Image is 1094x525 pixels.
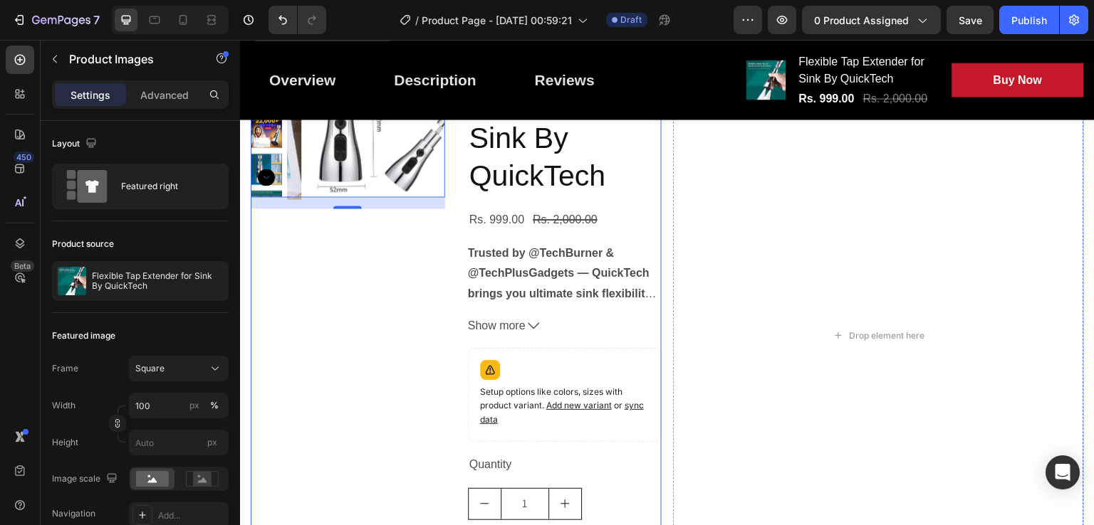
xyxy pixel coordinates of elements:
p: Flexible Tap Extender for Sink By QuickTech [92,271,223,291]
input: px [129,430,229,455]
h2: Flexible Tap Extender for Sink By QuickTech [228,3,422,157]
div: % [210,399,219,412]
input: px% [129,393,229,418]
p: Setup options like colors, sizes with product variant. [240,346,410,387]
div: Undo/Redo [269,6,326,34]
label: Width [52,399,75,412]
div: Featured right [121,170,208,203]
div: Rs. 999.00 [228,169,286,192]
div: Beta [11,260,34,272]
div: Navigation [52,507,95,520]
p: Product Images [69,51,190,68]
span: Add new variant [306,360,372,371]
span: / [415,13,419,28]
span: sync data [240,360,404,385]
div: Rs. 2,000.00 [622,48,689,68]
div: Featured image [52,329,115,342]
button: increment [309,449,341,479]
span: px [207,437,217,447]
button: Square [129,356,229,381]
button: px [206,397,223,414]
img: product feature img [58,267,86,295]
div: Publish [1011,13,1047,28]
div: Rs. 999.00 [558,48,616,68]
span: Square [135,362,165,375]
div: Layout [52,134,100,154]
div: 450 [14,152,34,163]
div: Image scale [52,470,120,489]
span: Show more [228,276,286,297]
button: Show more [228,276,422,297]
label: Height [52,436,78,449]
p: Tired of water splashing everywhere or struggling to rinse big utensils? The rotates and bends to... [228,207,415,424]
button: Save [947,6,994,34]
div: Quantity [228,413,422,437]
div: Product source [52,238,114,250]
span: Product Page - [DATE] 00:59:21 [422,13,572,28]
div: Open Intercom Messenger [1046,455,1080,489]
div: px [189,399,199,412]
p: 7 [93,11,100,28]
span: Draft [620,14,642,26]
div: Add... [158,509,225,522]
span: Save [959,14,982,26]
label: Frame [52,362,78,375]
div: Rs. 2,000.00 [291,169,359,192]
div: Buy Now [754,31,802,48]
span: or [240,360,404,385]
button: Publish [999,6,1059,34]
div: Drop element here [610,290,685,302]
button: Carousel Next Arrow [18,129,35,146]
button: Buy Now [712,23,844,57]
button: 0 product assigned [802,6,941,34]
iframe: Design area [240,40,1094,525]
button: % [186,397,203,414]
p: Settings [71,87,110,102]
p: Advanced [140,87,189,102]
button: decrement [229,449,261,479]
span: 0 product assigned [814,13,909,28]
button: 7 [6,6,106,34]
strong: Trusted by @TechBurner & @TechPlusGadgets — QuickTech brings you ultimate sink flexibility! 💧✨ [228,207,417,280]
input: quantity [261,449,309,479]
